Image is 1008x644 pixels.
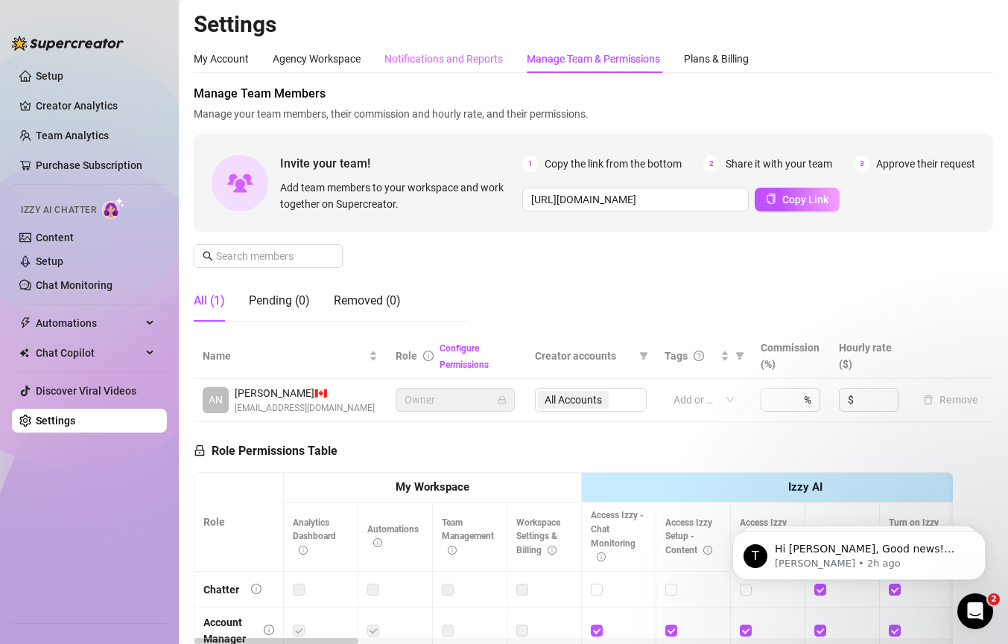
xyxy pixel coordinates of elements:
[726,156,832,172] span: Share it with your team
[194,10,993,39] h2: Settings
[854,156,870,172] span: 3
[36,341,142,365] span: Chat Copilot
[498,395,507,404] span: lock
[591,510,644,563] span: Access Izzy - Chat Monitoring
[373,538,382,547] span: info-circle
[535,348,633,364] span: Creator accounts
[957,593,993,629] iframe: Intercom live chat
[203,251,213,261] span: search
[299,546,308,555] span: info-circle
[216,248,322,264] input: Search members
[545,156,682,172] span: Copy the link from the bottom
[548,546,557,555] span: info-circle
[384,51,503,67] div: Notifications and Reports
[293,517,336,556] span: Analytics Dashboard
[522,156,539,172] span: 1
[36,232,74,243] a: Content
[19,317,31,329] span: thunderbolt
[665,348,688,364] span: Tags
[12,36,124,51] img: logo-BBDzfeDw.svg
[597,552,606,561] span: info-circle
[830,334,908,379] th: Hourly rate ($)
[405,389,506,411] span: Owner
[36,311,142,335] span: Automations
[21,203,96,217] span: Izzy AI Chatter
[194,334,387,379] th: Name
[264,625,274,635] span: info-circle
[527,51,660,67] div: Manage Team & Permissions
[732,345,747,367] span: filter
[703,546,712,555] span: info-circle
[36,94,155,118] a: Creator Analytics
[194,106,993,122] span: Manage your team members, their commission and hourly rate, and their permissions.
[876,156,975,172] span: Approve their request
[334,292,401,310] div: Removed (0)
[19,348,29,358] img: Chat Copilot
[755,188,840,211] button: Copy Link
[684,51,749,67] div: Plans & Billing
[735,351,744,360] span: filter
[710,500,1008,604] iframe: Intercom notifications message
[36,130,109,141] a: Team Analytics
[448,546,457,555] span: info-circle
[516,517,560,556] span: Workspace Settings & Billing
[988,593,1000,605] span: 2
[280,154,522,173] span: Invite your team!
[249,292,310,310] div: Pending (0)
[194,85,993,103] span: Manage Team Members
[194,442,337,460] h5: Role Permissions Table
[194,473,284,572] th: Role
[917,391,984,409] button: Remove
[367,524,419,549] span: Automations
[442,517,494,556] span: Team Management
[251,584,261,594] span: info-circle
[235,385,375,401] span: [PERSON_NAME] 🇨🇦
[665,517,712,556] span: Access Izzy Setup - Content
[36,153,155,177] a: Purchase Subscription
[703,156,720,172] span: 2
[423,351,434,361] span: info-circle
[203,581,239,598] div: Chatter
[36,70,63,82] a: Setup
[194,51,249,67] div: My Account
[194,444,206,456] span: lock
[102,197,125,219] img: AI Chatter
[396,350,417,362] span: Role
[788,480,822,494] strong: Izzy AI
[235,401,375,415] span: [EMAIL_ADDRESS][DOMAIN_NAME]
[752,334,830,379] th: Commission (%)
[280,179,516,212] span: Add team members to your workspace and work together on Supercreator.
[396,480,469,494] strong: My Workspace
[273,51,361,67] div: Agency Workspace
[766,194,776,204] span: copy
[203,348,366,364] span: Name
[36,385,136,397] a: Discover Viral Videos
[639,351,648,360] span: filter
[636,345,651,367] span: filter
[782,194,828,205] span: Copy Link
[36,279,112,291] a: Chat Monitoring
[36,255,63,267] a: Setup
[194,292,225,310] div: All (1)
[440,343,489,370] a: Configure Permissions
[694,351,704,361] span: question-circle
[36,415,75,427] a: Settings
[209,392,223,408] span: AN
